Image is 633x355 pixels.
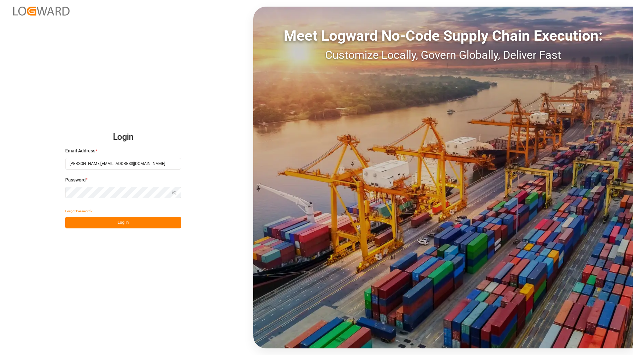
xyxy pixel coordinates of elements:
[65,158,181,170] input: Enter your email
[65,217,181,228] button: Log In
[65,205,92,217] button: Forgot Password?
[13,7,70,16] img: Logward_new_orange.png
[253,47,633,63] div: Customize Locally, Govern Globally, Deliver Fast
[65,177,86,183] span: Password
[65,147,95,154] span: Email Address
[65,127,181,148] h2: Login
[253,25,633,47] div: Meet Logward No-Code Supply Chain Execution:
